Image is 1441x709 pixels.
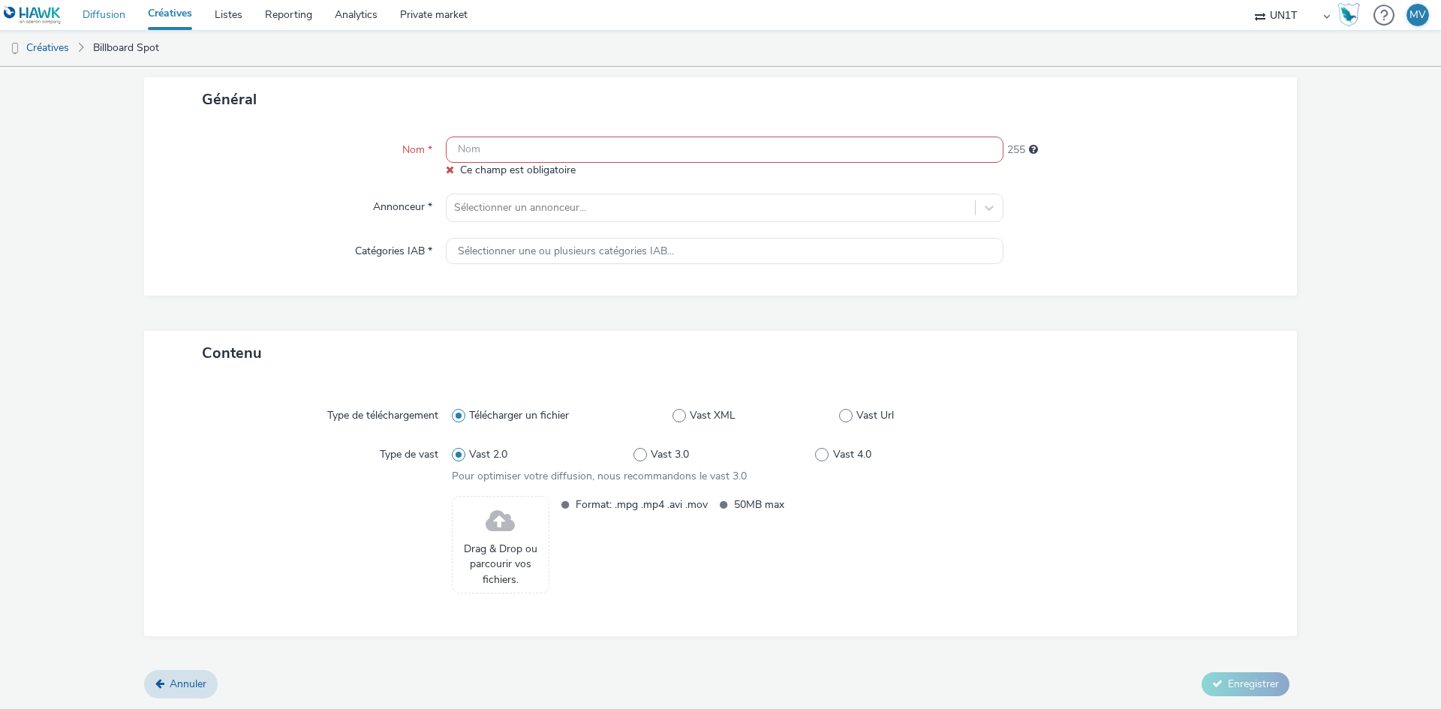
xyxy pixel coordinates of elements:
button: Enregistrer [1202,672,1289,696]
label: Nom * [396,137,438,158]
span: Ce champ est obligatoire [460,163,576,177]
span: Sélectionner une ou plusieurs catégories IAB... [458,245,674,258]
a: Annuler [144,670,218,698]
span: Format: .mpg .mp4 .avi .mov [576,496,708,513]
div: 255 caractères maximum [1029,143,1038,158]
span: 50MB max [734,496,866,513]
span: Télécharger un fichier [469,408,569,423]
span: Contenu [202,343,262,363]
img: undefined Logo [4,6,62,25]
label: Type de téléchargement [321,402,444,423]
input: Nom [446,137,1003,163]
span: Drag & Drop ou parcourir vos fichiers. [460,542,541,587]
span: Général [202,89,257,110]
span: 255 [1007,143,1025,158]
label: Catégories IAB * [349,238,438,259]
label: Annonceur * [367,194,438,215]
span: Pour optimiser votre diffusion, nous recommandons le vast 3.0 [452,469,747,483]
span: Vast XML [690,408,736,423]
img: dooh [8,41,23,56]
span: Enregistrer [1228,677,1279,691]
a: Hawk Academy [1337,3,1366,27]
img: Hawk Academy [1337,3,1360,27]
span: Vast Url [856,408,894,423]
label: Type de vast [374,441,444,462]
a: Billboard Spot [86,30,167,66]
span: Annuler [170,677,206,691]
span: Vast 4.0 [833,447,871,462]
div: MV [1409,4,1426,26]
span: Vast 3.0 [651,447,689,462]
span: Vast 2.0 [469,447,507,462]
